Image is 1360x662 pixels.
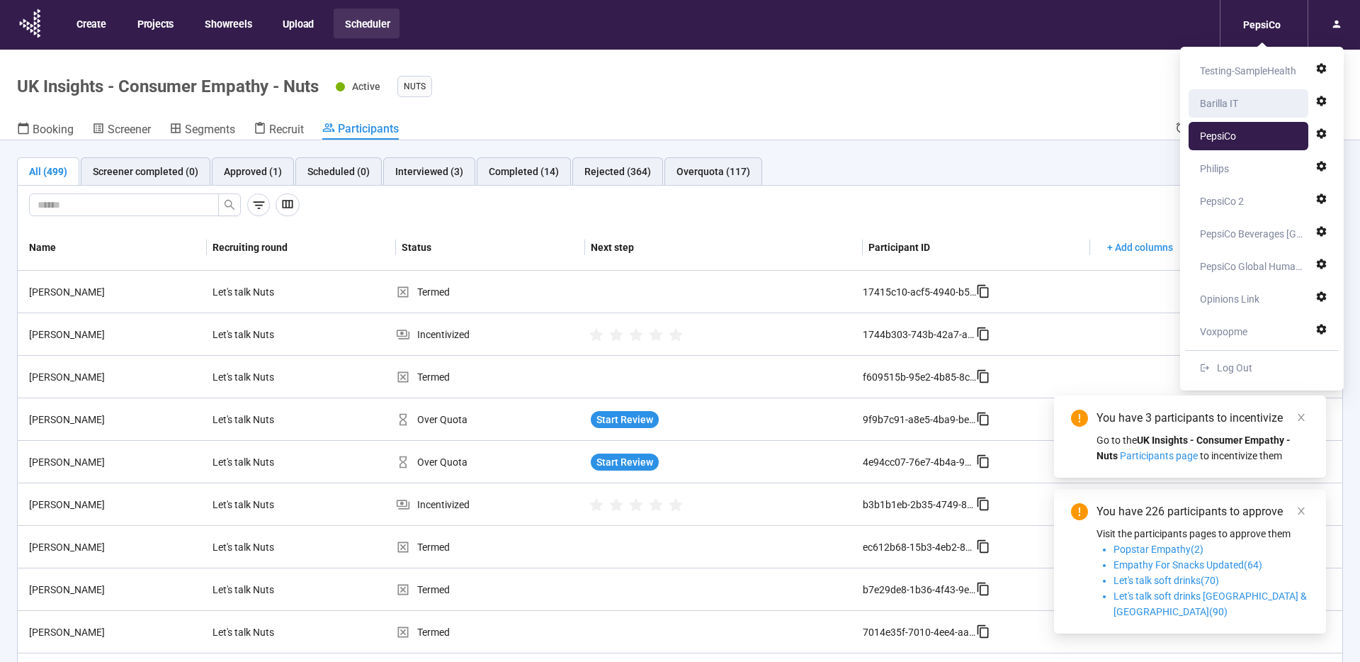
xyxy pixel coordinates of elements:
div: f609515b-95e2-4b85-8c99-6b958b2ae7a6 [863,369,976,385]
div: You have 3 participants to incentivize [1096,410,1309,427]
div: Go to the to incentivize them [1096,432,1309,464]
div: [PERSON_NAME] [23,284,207,300]
div: Barilla IT [1200,89,1238,118]
a: Booking [17,121,74,140]
div: Overquota (117) [676,164,750,179]
div: Let's talk Nuts [207,449,313,476]
div: Philips [1200,155,1229,183]
span: close [1296,506,1306,516]
div: Completed (14) [489,164,559,179]
div: [PERSON_NAME] [23,539,207,555]
span: Start Review [596,454,653,470]
span: Active [352,81,380,92]
div: [PERSON_NAME] [23,369,207,385]
span: Booking [33,123,74,136]
div: b3b1b1eb-2b35-4749-8883-4cc52f9d6012 [863,497,976,512]
div: Let's talk Nuts [207,491,313,518]
div: Testing-SampleHealth [1200,57,1296,85]
div: 1744b303-743b-42a7-a6e1-b0e139abdb32 [863,327,976,342]
div: Let's talk Nuts [207,321,313,348]
a: Segments [169,121,235,140]
div: Screener completed (0) [93,164,198,179]
div: [PERSON_NAME] [23,497,207,512]
div: Over Quota [396,454,585,470]
div: 7014e35f-7010-4ee4-aa7f-4c989cf40812 [863,624,976,640]
span: Participants [338,122,399,135]
div: PepsiCo Global Human Centricity [1200,252,1305,281]
th: Recruiting round [207,225,396,271]
button: Create [65,9,116,38]
a: Recruit [254,121,304,140]
div: Incentivized [396,327,585,342]
div: PepsiCo 2 [1200,187,1244,215]
span: Let's talk soft drinks(70) [1113,575,1219,586]
div: Let's talk Nuts [207,619,313,646]
div: [PERSON_NAME] [23,624,207,640]
th: Name [18,225,207,271]
span: Empathy For Snacks Updated(64) [1113,559,1262,571]
div: [PERSON_NAME] [23,582,207,598]
div: 9f9b7c91-a8e5-4ba9-bece-881ded6c0586 [863,412,976,427]
span: star [589,498,603,512]
button: Upload [271,9,324,38]
button: + Add columns [1096,236,1184,259]
div: Scheduled (0) [307,164,370,179]
div: PepsiCo Beverages [GEOGRAPHIC_DATA] [1200,220,1305,248]
div: [PERSON_NAME] [23,454,207,470]
div: Rejected (364) [584,164,651,179]
span: Screener [108,123,151,136]
div: Over Quota [396,412,585,427]
div: Let's talk Nuts [207,576,313,603]
span: star [609,328,623,342]
div: Termed [396,284,585,300]
span: exclamation-circle [1071,410,1088,427]
span: Participants page [1120,450,1198,461]
span: exclamation-circle [1071,503,1088,520]
div: Let's talk Nuts [207,364,313,391]
div: 17415c10-acf5-4940-b59b-3fbc970fe3a6 [863,284,976,300]
button: search [218,193,241,216]
p: Visit the participants pages to approve them [1096,526,1309,542]
div: 4e94cc07-76e7-4b4a-9779-08d59001ee0c [863,454,976,470]
th: Next step [585,225,863,271]
span: star [649,498,663,512]
button: Projects [126,9,183,38]
span: star [589,328,603,342]
span: Segments [185,123,235,136]
th: Status [396,225,585,271]
div: ec612b68-15b3-4eb2-834b-c5687e2e0e0e [863,539,976,555]
span: + Add columns [1107,240,1173,255]
div: b7e29de8-1b36-4f43-9ec3-e6ae2f7d6b1e [863,582,976,598]
div: Termed [396,624,585,640]
a: Participants [322,121,399,140]
div: Let's talk Nuts [207,406,313,433]
div: Let's talk Nuts [207,534,313,561]
a: Reminders [1175,121,1244,138]
div: Voxpopme [1200,318,1247,346]
span: star [669,328,683,342]
div: Approved (1) [224,164,282,179]
div: PepsiCo [1235,11,1289,38]
h1: UK Insights - Consumer Empathy - Nuts [17,77,319,96]
div: PepsiCo [1200,122,1236,150]
span: Start Review [596,412,653,427]
div: Opinions Link [1200,285,1259,313]
span: Recruit [269,123,304,136]
div: [PERSON_NAME] [23,412,207,427]
span: star [669,498,683,512]
button: Showreels [193,9,261,38]
div: Termed [396,582,585,598]
div: You have 226 participants to approve [1096,503,1309,520]
button: Scheduler [334,9,399,38]
span: star [629,328,643,342]
div: Let's talk Nuts [207,279,313,305]
span: Nuts [404,79,426,94]
span: close [1296,413,1306,422]
button: Start Review [591,411,659,428]
span: Log Out [1217,362,1252,374]
div: Interviewed (3) [395,164,463,179]
span: star [629,498,643,512]
div: Incentivized [396,497,585,512]
div: [PERSON_NAME] [23,327,207,342]
span: Popstar Empathy(2) [1113,544,1203,555]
